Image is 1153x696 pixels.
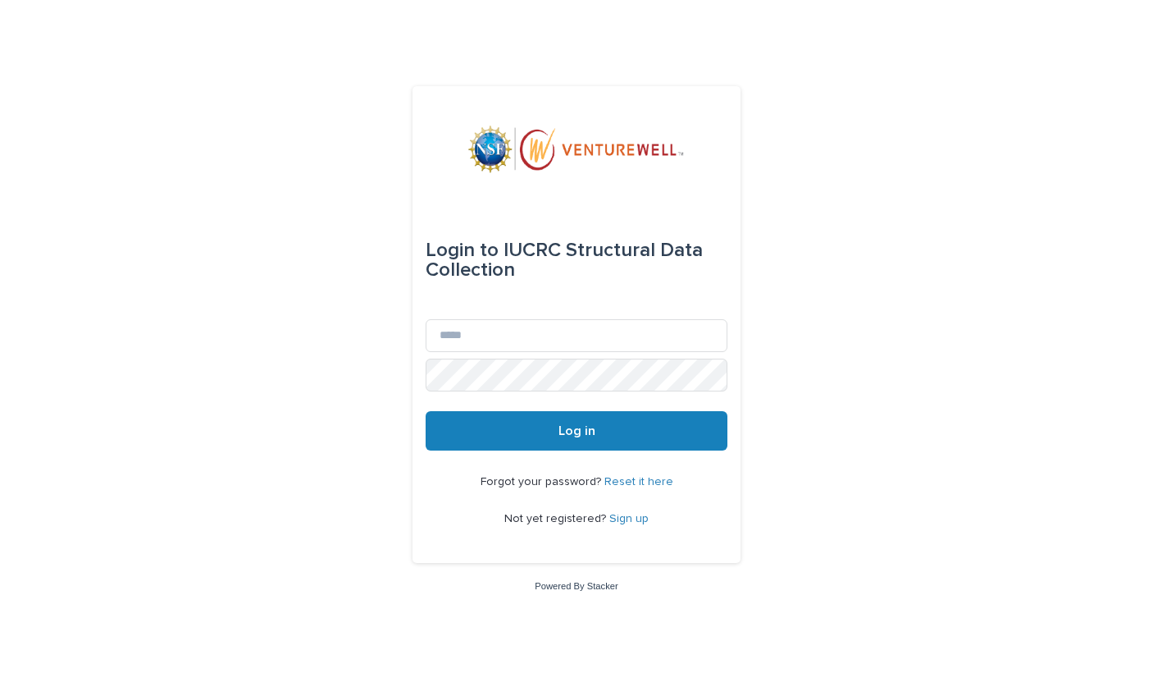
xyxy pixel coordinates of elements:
[504,513,609,524] span: Not yet registered?
[426,240,499,260] span: Login to
[609,513,649,524] a: Sign up
[426,411,727,451] button: Log in
[481,476,604,488] span: Forgot your password?
[535,581,618,591] a: Powered By Stacker
[604,476,673,488] a: Reset it here
[426,227,727,293] div: IUCRC Structural Data Collection
[558,424,595,437] span: Log in
[468,126,685,175] img: mWhVGmOKROS2pZaMU8FQ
